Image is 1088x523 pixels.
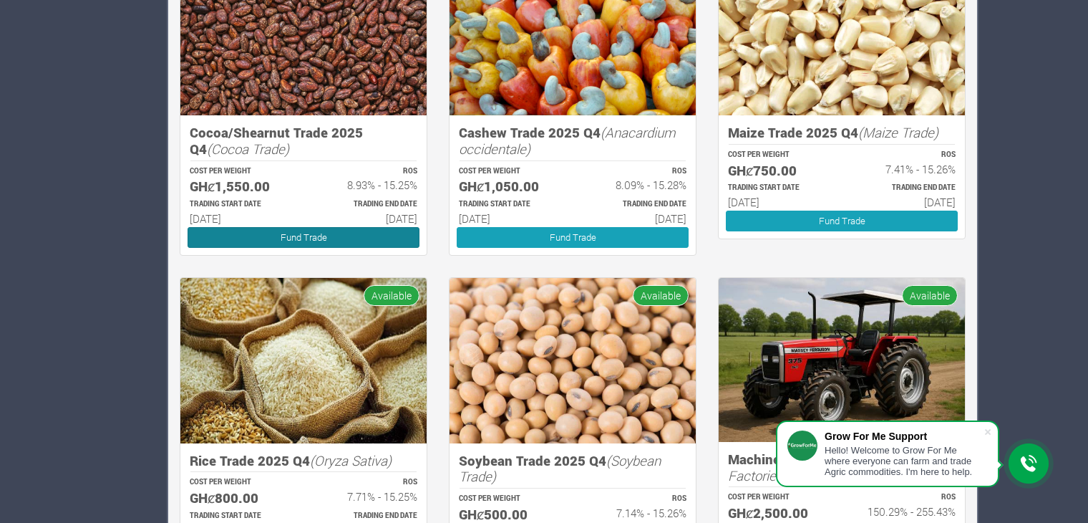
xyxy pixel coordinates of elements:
h6: [DATE] [459,212,560,225]
h5: Maize Trade 2025 Q4 [728,125,956,141]
h5: GHȼ800.00 [190,490,291,507]
p: Estimated Trading Start Date [728,183,829,193]
h6: 150.29% - 255.43% [855,505,956,518]
h5: Soybean Trade 2025 Q4 [459,453,686,485]
h5: GHȼ2,500.00 [728,505,829,522]
i: (Anacardium occidentale) [459,123,676,158]
h6: [DATE] [316,212,417,225]
i: (Cocoa Trade) [207,140,289,158]
p: COST PER WEIGHT [459,494,560,504]
p: COST PER WEIGHT [459,166,560,177]
h6: [DATE] [190,212,291,225]
p: COST PER WEIGHT [728,492,829,503]
p: COST PER WEIGHT [190,166,291,177]
p: ROS [586,494,686,504]
h5: GHȼ1,550.00 [190,178,291,195]
img: growforme image [719,278,965,442]
h5: GHȼ1,050.00 [459,178,560,195]
img: growforme image [180,278,427,443]
p: ROS [855,492,956,503]
p: Estimated Trading End Date [586,199,686,210]
h6: 7.41% - 15.26% [855,163,956,176]
h5: GHȼ500.00 [459,507,560,523]
p: ROS [316,166,417,177]
img: growforme image [450,278,696,443]
p: COST PER WEIGHT [728,150,829,160]
p: COST PER WEIGHT [190,477,291,488]
h6: 8.93% - 15.25% [316,178,417,191]
p: Estimated Trading End Date [855,183,956,193]
h6: [DATE] [855,196,956,208]
h6: 8.09% - 15.28% [586,178,686,191]
h5: Cocoa/Shearnut Trade 2025 Q4 [190,125,417,157]
h5: GHȼ750.00 [728,163,829,179]
h6: 7.14% - 15.26% [586,507,686,519]
a: Fund Trade [188,227,419,248]
h6: [DATE] [728,196,829,208]
p: Estimated Trading Start Date [190,511,291,522]
p: Estimated Trading End Date [316,511,417,522]
a: Fund Trade [726,211,958,231]
div: Hello! Welcome to Grow For Me where everyone can farm and trade Agric commodities. I'm here to help. [825,445,983,477]
div: Grow For Me Support [825,431,983,442]
span: Available [633,285,689,306]
h6: 7.71% - 15.25% [316,490,417,503]
p: Estimated Trading Start Date [459,199,560,210]
a: Fund Trade [457,227,689,248]
i: (Soybean Trade) [459,451,661,486]
p: ROS [316,477,417,488]
h5: Rice Trade 2025 Q4 [190,453,417,469]
span: Available [902,285,958,306]
i: (Tractors, Factories and Machines) [728,450,937,484]
h5: Cashew Trade 2025 Q4 [459,125,686,157]
span: Available [364,285,419,306]
p: Estimated Trading End Date [316,199,417,210]
p: ROS [855,150,956,160]
i: (Oryza Sativa) [310,451,392,469]
p: Estimated Trading Start Date [190,199,291,210]
h6: [DATE] [586,212,686,225]
i: (Maize Trade) [858,123,938,141]
h5: Machinery Fund (10 Yrs) [728,451,956,484]
p: ROS [586,166,686,177]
